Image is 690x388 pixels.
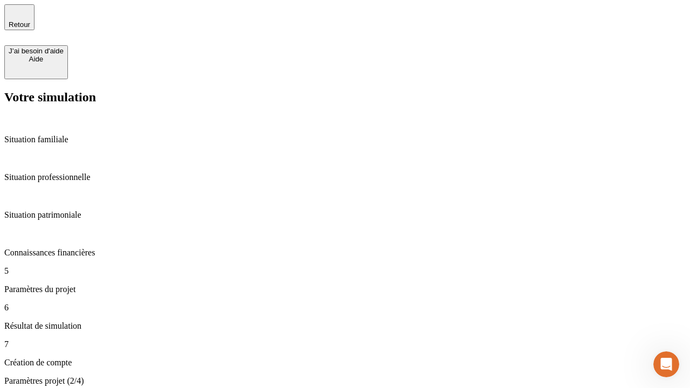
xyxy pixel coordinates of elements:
p: Paramètres du projet [4,285,686,294]
p: Connaissances financières [4,248,686,258]
p: Situation patrimoniale [4,210,686,220]
p: Situation familiale [4,135,686,144]
h2: Votre simulation [4,90,686,105]
iframe: Intercom live chat [653,351,679,377]
div: J’ai besoin d'aide [9,47,64,55]
p: Paramètres projet (2/4) [4,376,686,386]
p: 6 [4,303,686,313]
p: Résultat de simulation [4,321,686,331]
button: Retour [4,4,34,30]
p: 5 [4,266,686,276]
p: Création de compte [4,358,686,368]
p: 7 [4,339,686,349]
div: Aide [9,55,64,63]
p: Situation professionnelle [4,172,686,182]
button: J’ai besoin d'aideAide [4,45,68,79]
span: Retour [9,20,30,29]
